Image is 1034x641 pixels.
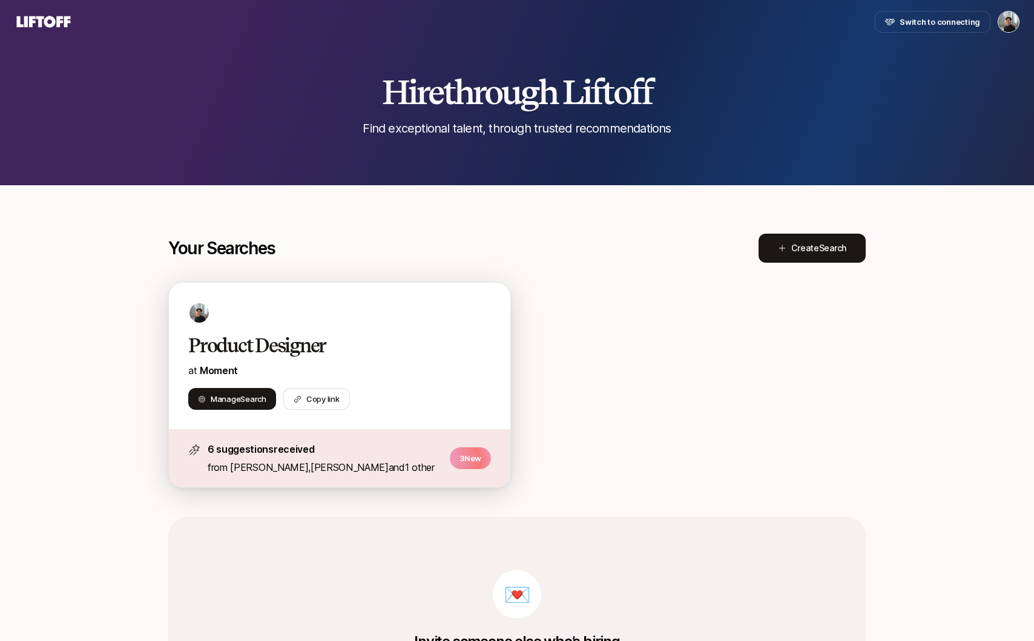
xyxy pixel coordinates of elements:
[363,120,671,137] p: Find exceptional talent, through trusted recommendations
[189,303,209,323] img: 48213564_d349_4c7a_bc3f_3e31999807fd.jfif
[188,444,200,456] img: star-icon
[382,74,652,110] h2: Hire
[188,334,466,358] h2: Product Designer
[998,12,1019,32] img: Billy Tseng
[308,461,389,473] span: ,
[208,459,443,475] p: from
[168,238,275,258] p: Your Searches
[759,234,866,263] button: CreateSearch
[405,461,435,473] span: 1 other
[998,11,1019,33] button: Billy Tseng
[230,461,308,473] span: [PERSON_NAME]
[900,16,980,28] span: Switch to connecting
[389,461,435,473] span: and
[208,441,443,457] p: 6 suggestions received
[311,461,389,473] span: [PERSON_NAME]
[493,570,541,619] div: 💌
[240,394,266,404] span: Search
[200,364,238,376] a: Moment
[283,388,350,410] button: Copy link
[443,71,652,113] span: through Liftoff
[188,363,491,378] p: at
[819,243,846,253] span: Search
[188,388,276,410] button: ManageSearch
[450,447,491,469] p: 3 New
[791,241,846,255] span: Create
[211,393,266,405] span: Manage
[875,11,990,33] button: Switch to connecting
